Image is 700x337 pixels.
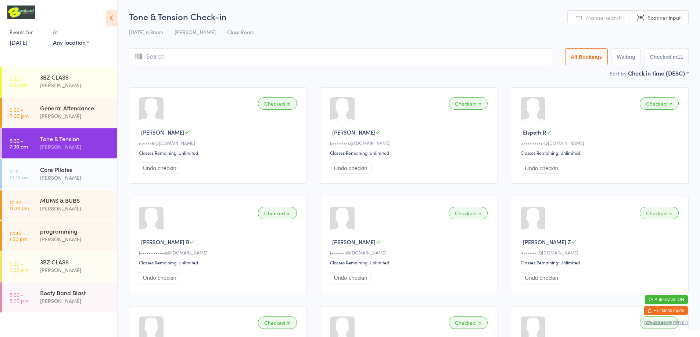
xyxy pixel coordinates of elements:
div: [PERSON_NAME] [40,235,111,243]
div: Classes Remaining: Unlimited [521,259,681,265]
div: General Attendance [40,104,111,112]
button: Auto-cycle: ON [645,295,688,304]
button: Undo checkin [139,272,180,283]
div: Classes Remaining: Unlimited [521,150,681,156]
button: Undo checkin [139,162,180,174]
a: 6:30 -7:30 amTone & Tension[PERSON_NAME] [2,128,117,158]
div: Tone & Tension [40,135,111,143]
div: Checked in [258,97,297,110]
button: Undo checkin [330,162,371,174]
div: [PERSON_NAME] [40,266,111,274]
div: Checked in [449,207,488,219]
div: b•••••••s@[DOMAIN_NAME] [330,140,490,146]
div: programming [40,227,111,235]
label: Sort by [610,70,627,77]
a: 10:30 -11:20 amMUMS & BUBS[PERSON_NAME] [2,190,117,220]
div: Checked in [640,207,679,219]
div: j•••••••••••e@[DOMAIN_NAME] [139,249,299,256]
div: 3BZ CLASS [40,73,111,81]
span: Scanner input [648,14,681,21]
div: n••••••l@[DOMAIN_NAME] [521,249,681,256]
div: Check in time (DESC) [628,69,689,77]
div: Checked in [258,207,297,219]
button: All Bookings [565,48,608,65]
a: 5:30 -7:00 pmGeneral Attendance[PERSON_NAME] [2,98,117,128]
div: Events for [10,26,46,38]
div: 11 [677,54,683,60]
span: [PERSON_NAME] [332,238,376,246]
time: 5:30 - 6:30 pm [10,261,29,272]
div: 3BZ CLASS [40,258,111,266]
button: Waiting [611,48,641,65]
div: [PERSON_NAME] [40,297,111,305]
time: 5:30 - 6:30 pm [10,292,29,303]
div: Checked in [258,316,297,329]
span: [PERSON_NAME] [175,28,216,36]
time: 10:30 - 11:20 am [10,199,29,211]
div: Classes Remaining: Unlimited [330,259,490,265]
time: 5:30 - 7:00 pm [10,107,29,118]
div: Checked in [640,316,679,329]
span: Class Room [227,28,254,36]
div: [PERSON_NAME] [40,204,111,213]
div: Checked in [640,97,679,110]
div: MUMS & BUBS [40,196,111,204]
button: Undo checkin [330,272,371,283]
div: Classes Remaining: Unlimited [139,150,299,156]
input: Search [129,48,553,65]
div: [PERSON_NAME] [40,81,111,89]
a: 5:30 -6:30 am3BZ CLASS[PERSON_NAME] [2,67,117,97]
div: j••••••1@[DOMAIN_NAME] [330,249,490,256]
div: Checked in [449,316,488,329]
button: Exit kiosk mode [644,306,688,315]
time: 6:30 - 7:30 am [10,138,28,149]
button: Undo checkin [521,272,562,283]
button: how to secure with pin [644,320,688,325]
a: 12:45 -1:30 pmprogramming[PERSON_NAME] [2,221,117,251]
a: 9:15 -10:15 amCore Pilates[PERSON_NAME] [2,159,117,189]
div: Booty Band Blast [40,289,111,297]
div: [PERSON_NAME] [40,173,111,182]
time: 5:30 - 6:30 am [10,76,28,88]
div: Core Pilates [40,165,111,173]
div: Checked in [449,97,488,110]
button: Undo checkin [521,162,562,174]
div: Classes Remaining: Unlimited [330,150,490,156]
span: [PERSON_NAME] B [141,238,189,246]
button: Checked in11 [645,48,689,65]
div: Any location [53,38,89,46]
div: e••••••••n@[DOMAIN_NAME] [521,140,681,146]
span: [PERSON_NAME] [332,128,376,136]
h2: Tone & Tension Check-in [129,10,689,22]
time: 12:45 - 1:30 pm [10,230,28,242]
div: m••••6@[DOMAIN_NAME] [139,140,299,146]
span: [PERSON_NAME] Z [523,238,571,246]
div: Classes Remaining: Unlimited [139,259,299,265]
div: [PERSON_NAME] [40,112,111,120]
a: [DATE] [10,38,28,46]
a: 5:30 -6:30 pmBooty Band Blast[PERSON_NAME] [2,282,117,312]
span: [DATE] 6:30am [129,28,163,36]
div: [PERSON_NAME] [40,143,111,151]
img: B Transformed Gym [7,6,35,19]
span: Elspeth R [523,128,546,136]
span: Manual search [586,14,622,21]
div: At [53,26,89,38]
a: 5:30 -6:30 pm3BZ CLASS[PERSON_NAME] [2,252,117,282]
span: [PERSON_NAME] [141,128,184,136]
time: 9:15 - 10:15 am [10,168,29,180]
